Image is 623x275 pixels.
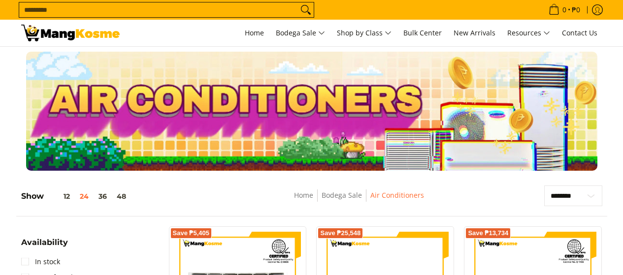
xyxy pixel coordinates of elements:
span: Contact Us [562,28,597,37]
span: Save ₱13,734 [468,230,508,236]
button: 48 [112,192,131,200]
span: Bodega Sale [276,27,325,39]
a: Air Conditioners [370,190,424,200]
a: New Arrivals [449,20,500,46]
summary: Open [21,239,68,254]
img: Bodega Sale Aircon l Mang Kosme: Home Appliances Warehouse Sale [21,25,120,41]
a: Bulk Center [398,20,447,46]
a: Shop by Class [332,20,396,46]
span: ₱0 [570,6,582,13]
nav: Main Menu [130,20,602,46]
span: Save ₱25,548 [320,230,361,236]
button: 12 [44,192,75,200]
a: In stock [21,254,60,270]
span: Shop by Class [337,27,392,39]
span: Home [245,28,264,37]
a: Home [240,20,269,46]
nav: Breadcrumbs [222,189,495,212]
button: 36 [94,192,112,200]
a: Resources [502,20,555,46]
button: Search [298,2,314,17]
a: Home [294,190,313,200]
a: Bodega Sale [322,190,362,200]
a: Bodega Sale [271,20,330,46]
span: 0 [561,6,568,13]
span: Bulk Center [403,28,442,37]
span: Availability [21,239,68,246]
span: New Arrivals [454,28,495,37]
button: 24 [75,192,94,200]
h5: Show [21,191,131,201]
span: • [546,4,583,15]
span: Resources [507,27,550,39]
a: Contact Us [557,20,602,46]
span: Save ₱5,405 [173,230,210,236]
